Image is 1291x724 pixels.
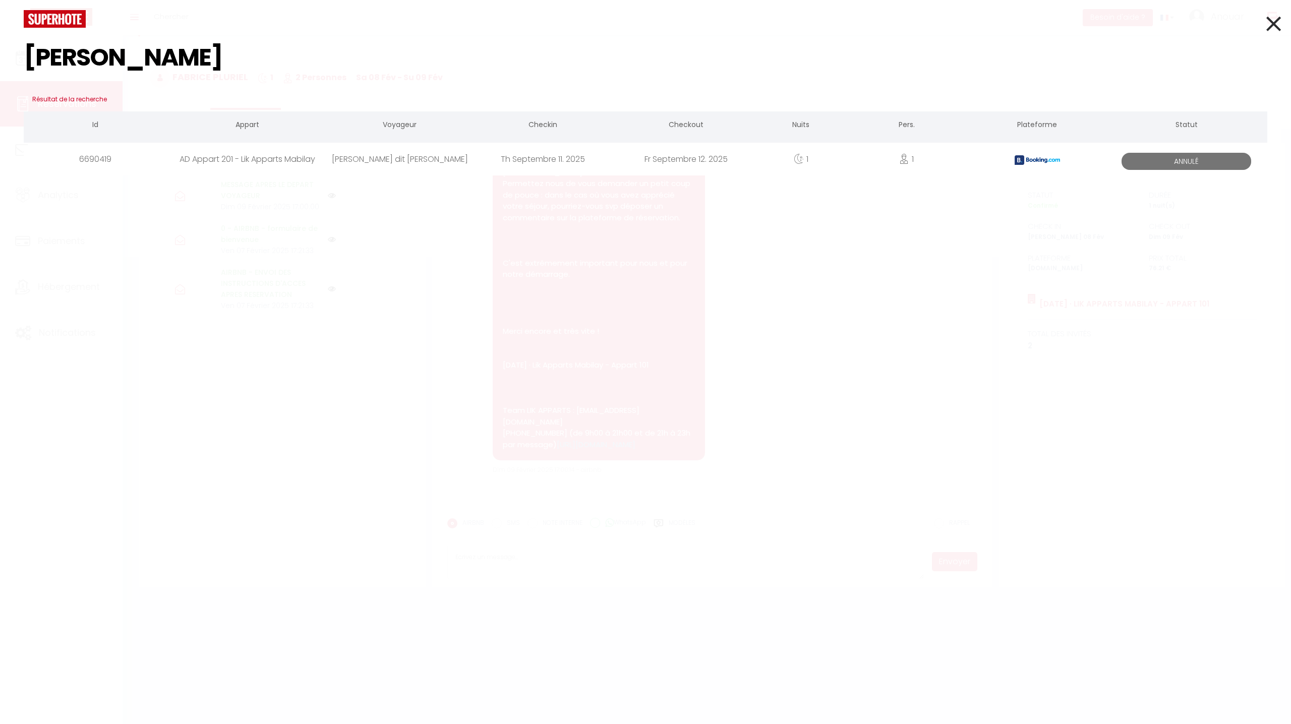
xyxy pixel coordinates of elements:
[24,111,167,140] th: Id
[24,10,86,28] img: logo
[472,111,615,140] th: Checkin
[969,111,1105,140] th: Plateforme
[1122,153,1251,170] span: Annulé
[328,143,472,175] div: [PERSON_NAME] dit [PERSON_NAME]
[472,143,615,175] div: Th Septembre 11. 2025
[614,143,757,175] div: Fr Septembre 12. 2025
[24,28,1267,87] input: Tapez pour rechercher...
[8,4,38,34] button: Ouvrir le widget de chat LiveChat
[614,111,757,140] th: Checkout
[757,143,845,175] div: 1
[328,111,472,140] th: Voyageur
[757,111,845,140] th: Nuits
[24,87,1267,111] h3: Résultat de la recherche
[845,143,969,175] div: 1
[1105,111,1267,140] th: Statut
[167,143,329,175] div: AD Appart 201 - Lik Apparts Mabilay
[845,111,969,140] th: Pers.
[24,143,167,175] div: 6690419
[167,111,329,140] th: Appart
[1015,155,1060,165] img: booking2.png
